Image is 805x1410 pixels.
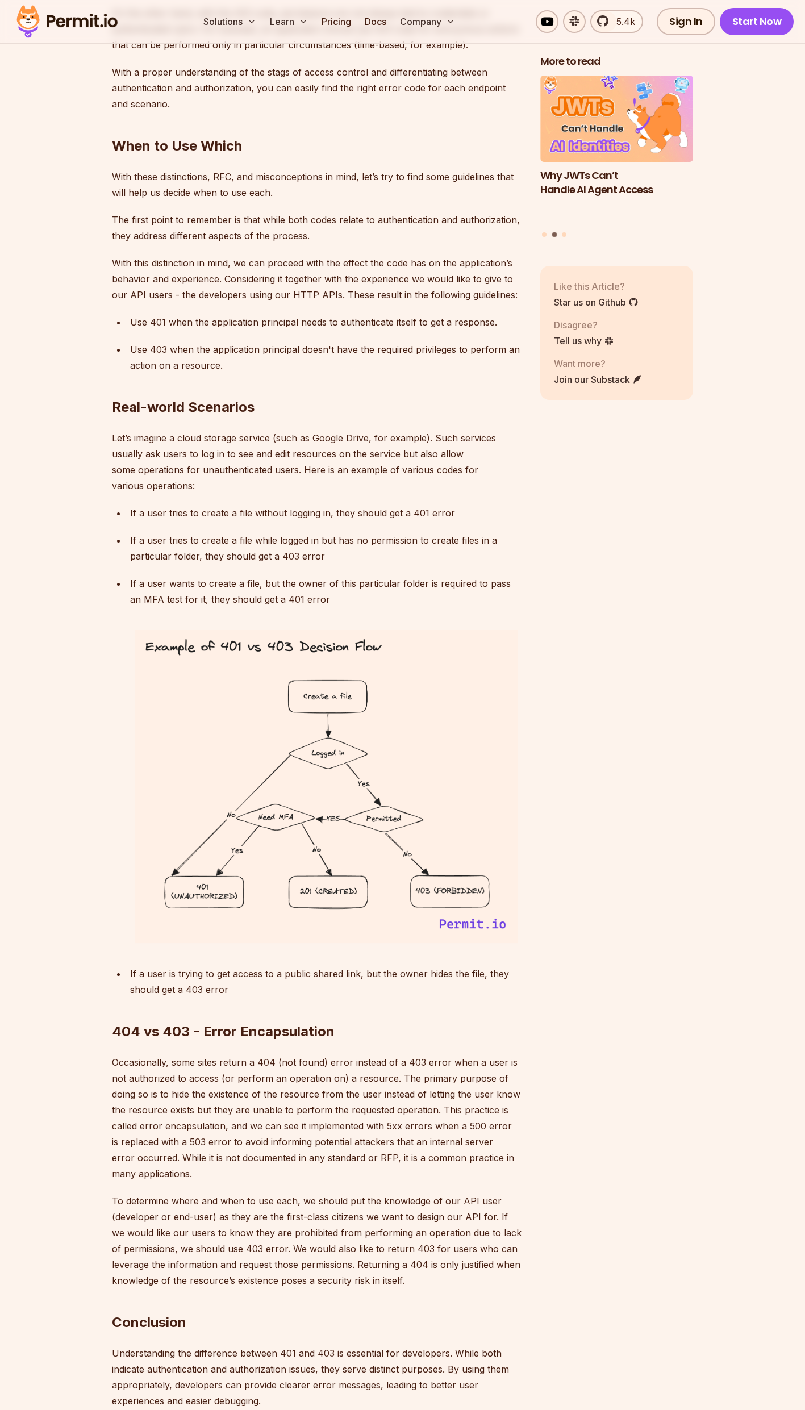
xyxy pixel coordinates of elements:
h2: More to read [540,55,694,69]
a: Start Now [720,8,794,35]
button: Solutions [199,10,261,33]
p: With a proper understanding of the stags of access control and differentiating between authentica... [112,64,522,112]
a: Pricing [317,10,356,33]
h2: 404 vs 403 - Error Encapsulation [112,977,522,1041]
a: Tell us why [554,333,614,347]
p: Use 403 when the application principal doesn't have the required privileges to perform an action ... [130,341,522,373]
button: Learn [265,10,312,33]
img: Why JWTs Can’t Handle AI Agent Access [540,76,694,162]
span: 5.4k [610,15,635,28]
p: Use 401 when the application principal needs to authenticate itself to get a response. [130,314,522,330]
a: Star us on Github [554,295,639,308]
p: Understanding the difference between 401 and 403 is essential for developers. While both indicate... [112,1345,522,1409]
p: Want more? [554,356,643,370]
button: Company [395,10,460,33]
button: Go to slide 2 [552,232,557,237]
a: Why JWTs Can’t Handle AI Agent AccessWhy JWTs Can’t Handle AI Agent Access [540,76,694,225]
img: image.png [130,625,522,948]
p: Disagree? [554,318,614,331]
button: Go to slide 3 [562,232,566,236]
p: The first point to remember is that while both codes relate to authentication and authorization, ... [112,212,522,244]
img: Permit logo [11,2,123,41]
li: 2 of 3 [540,76,694,225]
p: If a user wants to create a file, but the owner of this particular folder is required to pass an ... [130,575,522,607]
div: Posts [540,76,694,239]
p: If a user tries to create a file while logged in but has no permission to create files in a parti... [130,532,522,564]
p: Like this Article? [554,279,639,293]
button: Go to slide 1 [542,232,547,236]
p: Let’s imagine a cloud storage service (such as Google Drive, for example). Such services usually ... [112,430,522,494]
a: Join our Substack [554,372,643,386]
p: If a user is trying to get access to a public shared link, but the owner hides the file, they sho... [130,966,522,998]
h2: When to Use Which [112,91,522,155]
p: Occasionally, some sites return a 404 (not found) error instead of a 403 error when a user is not... [112,1054,522,1182]
a: Docs [360,10,391,33]
a: 5.4k [590,10,643,33]
p: With this distinction in mind, we can proceed with the effect the code has on the application’s b... [112,255,522,303]
p: With these distinctions, RFC, and misconceptions in mind, let’s try to find some guidelines that ... [112,169,522,201]
h3: Why JWTs Can’t Handle AI Agent Access [540,168,694,197]
p: If a user tries to create a file without logging in, they should get a 401 error [130,505,522,521]
h2: Conclusion [112,1268,522,1332]
h2: Real-world Scenarios [112,353,522,416]
a: Sign In [657,8,715,35]
p: To determine where and when to use each, we should put the knowledge of our API user (developer o... [112,1193,522,1288]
